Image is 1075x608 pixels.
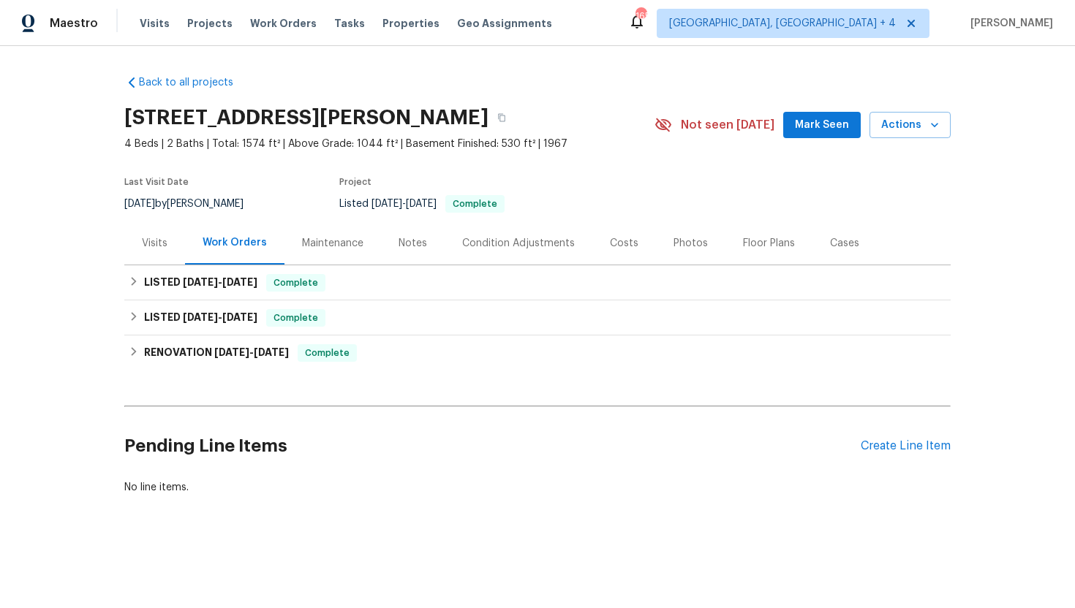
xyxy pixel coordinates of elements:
[187,16,233,31] span: Projects
[124,137,655,151] span: 4 Beds | 2 Baths | Total: 1574 ft² | Above Grade: 1044 ft² | Basement Finished: 530 ft² | 1967
[783,112,861,139] button: Mark Seen
[268,311,324,325] span: Complete
[669,16,896,31] span: [GEOGRAPHIC_DATA], [GEOGRAPHIC_DATA] + 4
[124,199,155,209] span: [DATE]
[743,236,795,251] div: Floor Plans
[222,312,257,322] span: [DATE]
[830,236,859,251] div: Cases
[674,236,708,251] div: Photos
[124,412,861,480] h2: Pending Line Items
[124,335,951,370] div: RENOVATION [DATE]-[DATE]Complete
[339,178,371,186] span: Project
[50,16,98,31] span: Maestro
[489,104,515,131] button: Copy Address
[881,116,939,134] span: Actions
[254,347,289,357] span: [DATE]
[406,199,437,209] span: [DATE]
[142,236,167,251] div: Visits
[140,16,170,31] span: Visits
[795,116,849,134] span: Mark Seen
[965,16,1053,31] span: [PERSON_NAME]
[447,199,503,208] span: Complete
[183,277,218,287] span: [DATE]
[457,16,552,31] span: Geo Assignments
[371,199,437,209] span: -
[302,236,363,251] div: Maintenance
[371,199,402,209] span: [DATE]
[268,275,324,290] span: Complete
[214,347,289,357] span: -
[144,309,257,327] h6: LISTED
[124,195,261,213] div: by [PERSON_NAME]
[144,344,289,362] h6: RENOVATION
[183,277,257,287] span: -
[203,235,267,250] div: Work Orders
[610,236,638,251] div: Costs
[124,265,951,300] div: LISTED [DATE]-[DATE]Complete
[334,18,365,28] span: Tasks
[124,480,951,495] div: No line items.
[462,236,575,251] div: Condition Adjustments
[183,312,257,322] span: -
[399,236,427,251] div: Notes
[635,9,646,23] div: 165
[124,178,189,186] span: Last Visit Date
[382,16,440,31] span: Properties
[681,118,774,132] span: Not seen [DATE]
[124,110,489,125] h2: [STREET_ADDRESS][PERSON_NAME]
[870,112,951,139] button: Actions
[124,300,951,335] div: LISTED [DATE]-[DATE]Complete
[222,277,257,287] span: [DATE]
[124,75,265,90] a: Back to all projects
[339,199,505,209] span: Listed
[144,274,257,292] h6: LISTED
[214,347,249,357] span: [DATE]
[183,312,218,322] span: [DATE]
[299,346,355,360] span: Complete
[861,439,951,453] div: Create Line Item
[250,16,317,31] span: Work Orders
